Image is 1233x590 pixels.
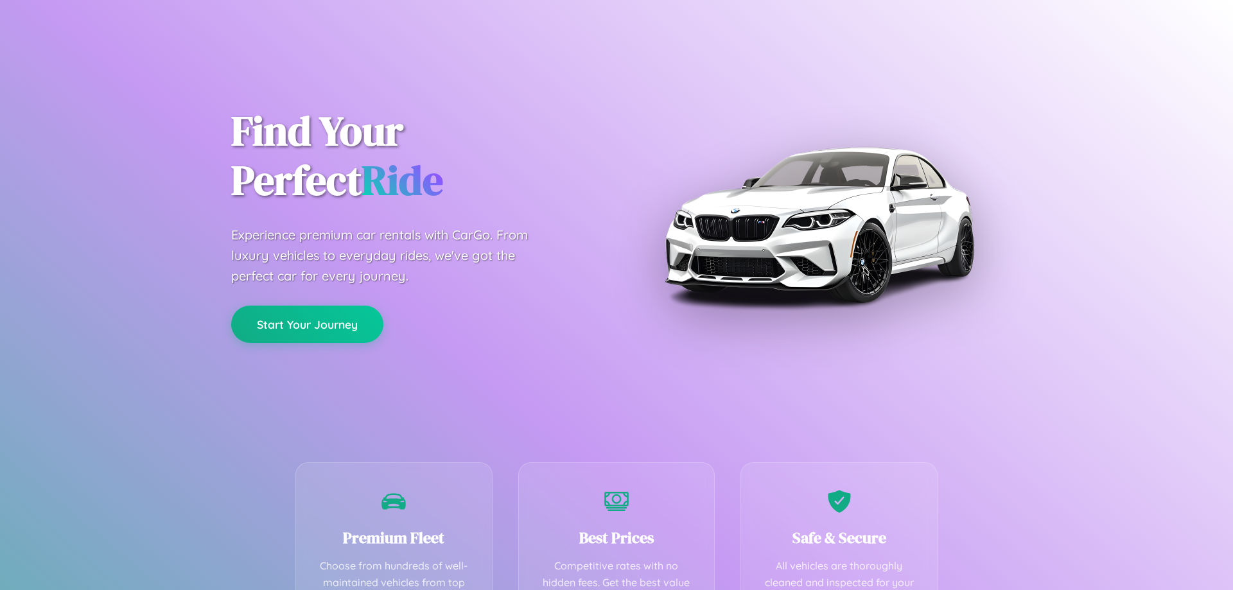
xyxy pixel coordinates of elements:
[231,306,383,343] button: Start Your Journey
[538,527,695,548] h3: Best Prices
[760,527,918,548] h3: Safe & Secure
[315,527,473,548] h3: Premium Fleet
[658,64,979,385] img: Premium BMW car rental vehicle
[362,152,443,208] span: Ride
[231,107,597,205] h1: Find Your Perfect
[231,225,552,286] p: Experience premium car rentals with CarGo. From luxury vehicles to everyday rides, we've got the ...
